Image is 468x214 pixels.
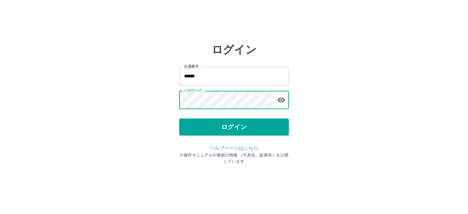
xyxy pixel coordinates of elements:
p: ※操作マニュアルや最新の情報 （不具合、改善等）を公開しています [179,152,289,164]
button: ログイン [179,118,289,136]
a: ヘルプページはこちら [210,145,258,151]
label: パスワード [184,88,202,93]
h2: ログイン [212,43,257,56]
label: 社員番号 [184,64,198,69]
